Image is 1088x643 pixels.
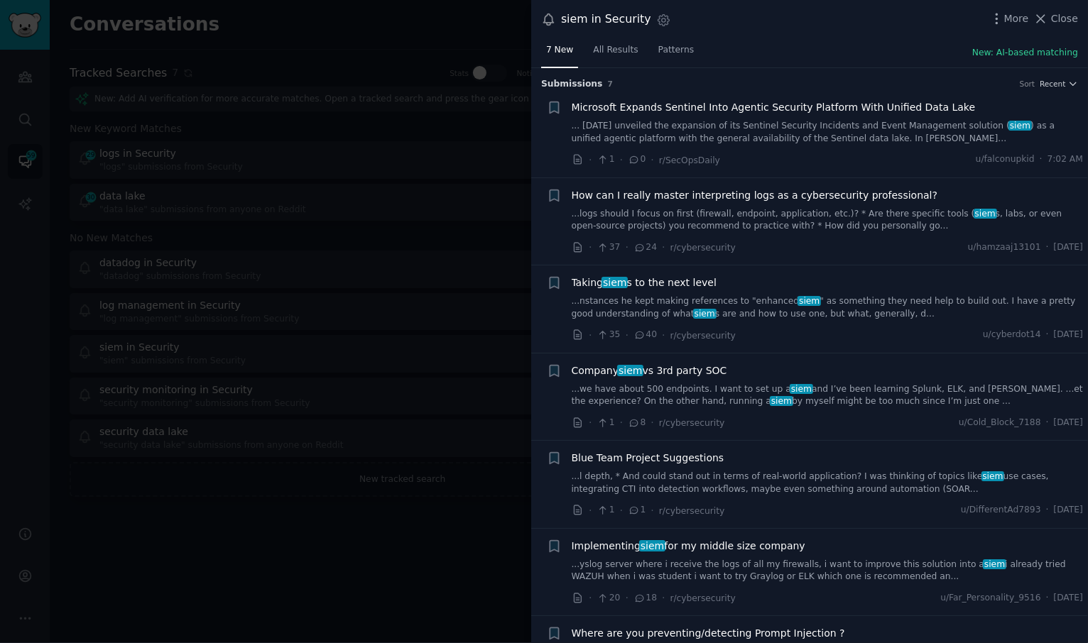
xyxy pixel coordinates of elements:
span: siem [693,309,717,319]
a: All Results [588,39,643,68]
span: · [1046,417,1049,429]
span: · [1046,329,1049,341]
span: 8 [628,417,646,429]
span: u/Cold_Block_7188 [959,417,1041,429]
span: [DATE] [1054,504,1083,517]
button: Recent [1040,79,1078,89]
button: New: AI-based matching [972,47,1078,60]
span: Recent [1040,79,1065,89]
span: 20 [597,592,620,605]
span: · [1040,153,1043,166]
span: · [626,240,629,255]
span: 0 [628,153,646,166]
span: r/cybersecurity [659,418,724,428]
span: · [620,415,623,430]
span: · [626,328,629,343]
span: [DATE] [1054,241,1083,254]
span: · [662,590,665,605]
span: · [620,153,623,167]
span: · [1046,592,1049,605]
span: 40 [633,329,657,341]
span: r/cybersecurity [670,593,736,603]
span: 7 [608,79,613,88]
span: siem [790,384,813,394]
span: siem [1008,121,1032,131]
span: More [1004,11,1029,26]
span: Patterns [658,44,694,57]
span: siem [770,396,793,406]
span: · [651,503,654,518]
a: ... [DATE] unveiled the expansion of its Sentinel Security Incidents and Event Management solutio... [572,120,1084,145]
a: Blue Team Project Suggestions [572,451,724,466]
span: 35 [597,329,620,341]
a: Takingsiems to the next level [572,275,717,290]
a: 7 New [541,39,578,68]
span: 18 [633,592,657,605]
span: 1 [597,153,614,166]
span: · [589,415,592,430]
span: 1 [597,504,614,517]
span: Taking s to the next level [572,275,717,290]
span: siem [983,559,1006,569]
a: Where are you preventing/detecting Prompt Injection ? [572,626,845,641]
span: · [662,240,665,255]
span: All Results [593,44,638,57]
span: u/Far_Personality_9516 [940,592,1040,605]
span: r/SecOpsDaily [659,155,720,165]
span: Close [1051,11,1078,26]
span: Implementing for my middle size company [572,539,805,554]
span: · [589,328,592,343]
span: u/cyberdot14 [983,329,1041,341]
span: 7 New [546,44,573,57]
span: r/cybersecurity [659,506,724,516]
span: r/cybersecurity [670,243,736,253]
span: Company vs 3rd party SOC [572,363,727,378]
span: · [1046,241,1049,254]
button: More [989,11,1029,26]
span: 37 [597,241,620,254]
span: [DATE] [1054,417,1083,429]
span: · [589,240,592,255]
span: · [589,590,592,605]
span: r/cybersecurity [670,331,736,341]
span: u/DifferentAd7893 [961,504,1041,517]
span: 7:02 AM [1048,153,1083,166]
span: siem [798,296,821,306]
span: Microsoft Expands Sentinel Into Agentic Security Platform With Unified Data Lake [572,100,976,115]
a: ...logs should I focus on first (firewall, endpoint, application, etc.)? * Are there specific too... [572,208,1084,233]
span: siem [974,209,997,219]
span: u/hamzaaj13101 [968,241,1041,254]
span: 1 [597,417,614,429]
span: · [662,328,665,343]
span: · [626,590,629,605]
span: · [589,153,592,167]
a: ...yslog server where i receive the logs of all my firewalls, i want to improve this solution int... [572,559,1084,583]
span: siem [617,365,643,376]
span: · [651,415,654,430]
a: ...l depth, * And could stand out in terms of real-world application? I was thinking of topics li... [572,471,1084,495]
span: u/falconupkid [976,153,1035,166]
span: Submission s [541,78,603,91]
a: Companysiemvs 3rd party SOC [572,363,727,378]
a: How can I really master interpreting logs as a cybersecurity professional? [572,188,938,203]
a: Patterns [653,39,699,68]
div: Sort [1020,79,1035,89]
span: 24 [633,241,657,254]
span: siem [602,277,628,288]
a: Implementingsiemfor my middle size company [572,539,805,554]
button: Close [1033,11,1078,26]
span: · [589,503,592,518]
span: · [1046,504,1049,517]
span: siem [639,540,665,551]
a: ...we have about 500 endpoints. I want to set up asiemand I’ve been learning Splunk, ELK, and [PE... [572,383,1084,408]
a: ...nstances he kept making references to "enhancedsiem" as something they need help to build out.... [572,295,1084,320]
span: 1 [628,504,646,517]
div: siem in Security [561,11,651,28]
span: [DATE] [1054,592,1083,605]
span: siem [981,471,1005,481]
span: · [651,153,654,167]
span: [DATE] [1054,329,1083,341]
